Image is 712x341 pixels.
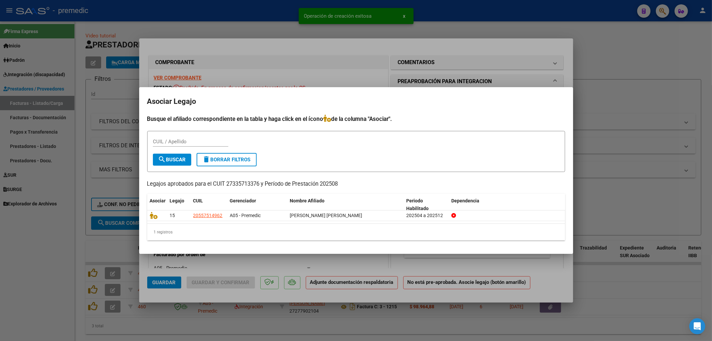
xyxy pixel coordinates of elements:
[170,213,175,218] span: 15
[230,198,256,203] span: Gerenciador
[287,194,404,216] datatable-header-cell: Nombre Afiliado
[290,213,363,218] span: OLIVERI PAEZ BAUTISTA EMANUEL
[404,194,449,216] datatable-header-cell: Periodo Habilitado
[230,213,261,218] span: A05 - Premedic
[227,194,287,216] datatable-header-cell: Gerenciador
[193,213,223,218] span: 20557514962
[153,154,191,166] button: Buscar
[158,155,166,163] mat-icon: search
[406,198,429,211] span: Periodo Habilitado
[193,198,203,203] span: CUIL
[203,155,211,163] mat-icon: delete
[147,194,167,216] datatable-header-cell: Asociar
[197,153,257,166] button: Borrar Filtros
[147,115,565,123] h4: Busque el afiliado correspondiente en la tabla y haga click en el ícono de la columna "Asociar".
[147,95,565,108] h2: Asociar Legajo
[191,194,227,216] datatable-header-cell: CUIL
[449,194,565,216] datatable-header-cell: Dependencia
[451,198,479,203] span: Dependencia
[203,157,251,163] span: Borrar Filtros
[170,198,185,203] span: Legajo
[147,224,565,240] div: 1 registros
[290,198,325,203] span: Nombre Afiliado
[689,318,705,334] div: Open Intercom Messenger
[167,194,191,216] datatable-header-cell: Legajo
[147,180,565,188] p: Legajos aprobados para el CUIT 27335713376 y Período de Prestación 202508
[158,157,186,163] span: Buscar
[150,198,166,203] span: Asociar
[406,212,446,219] div: 202504 a 202512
